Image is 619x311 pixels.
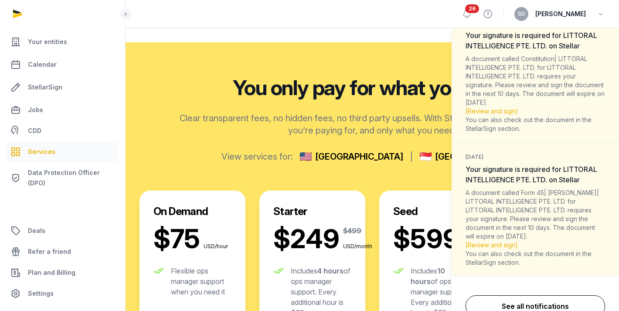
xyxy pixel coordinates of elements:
span: Your signature is required for LITTORAL INTELLIGENCE PTE. LTD. on Stellar [466,31,597,50]
div: A document called Constitution| LITTORAL INTELLIGENCE PTE. LTD. for LITTORAL INTELLIGENCE PTE. LT... [466,55,605,133]
iframe: Chat Widget [575,269,619,311]
span: Your signature is required for LITTORAL INTELLIGENCE PTE. LTD. on Stellar [466,165,597,184]
small: [DATE] [466,154,483,161]
a: [Review and sign] [466,241,518,249]
div: A document called Form 45| [PERSON_NAME]| LITTORAL INTELLIGENCE PTE. LTD. for LITTORAL INTELLIGEN... [466,188,605,267]
a: [Review and sign] [466,107,518,115]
